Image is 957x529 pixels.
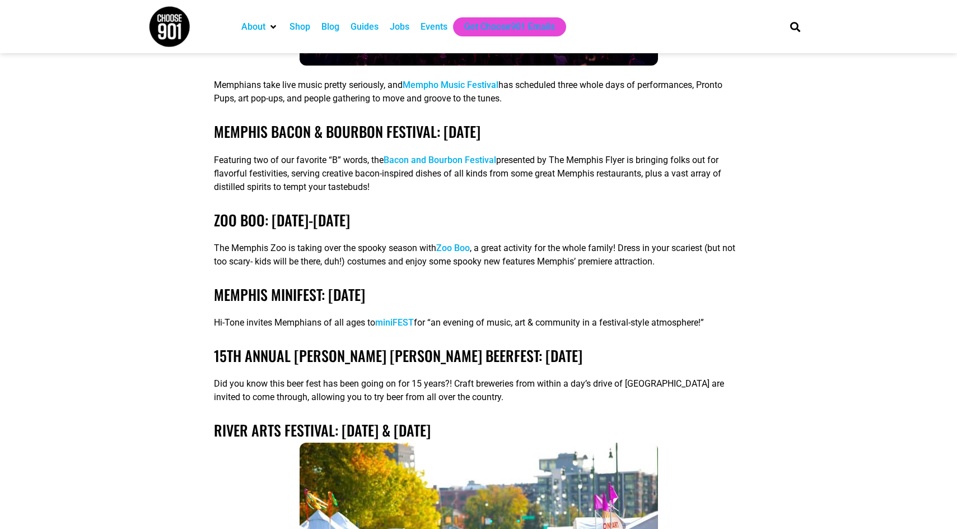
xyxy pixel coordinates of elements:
[390,20,409,34] a: Jobs
[214,377,743,404] p: Did you know this beer fest has been going on for 15 years?! Craft breweries from within a day’s ...
[436,243,470,253] a: Zoo Boo
[214,78,743,105] p: Memphians take live music pretty seriously, and has scheduled three whole days of performances, P...
[214,419,431,441] a: River arts Festival: [DATE] & [DATE]
[214,316,743,330] p: Hi-Tone invites Memphians of all ages to for “an evening of music, art & community in a festival-...
[384,155,496,165] a: Bacon and Bourbon Festival
[214,242,743,268] p: The Memphis Zoo is taking over the spooky season with , a great activity for the whole family! Dr...
[214,284,365,305] a: Memphis minifest: [DATE]
[214,345,582,366] a: 15th Annual [PERSON_NAME] [PERSON_NAME] Beerfest: [DATE]
[241,20,265,34] a: About
[403,80,498,90] a: Mempho Music Festival
[464,20,555,34] a: Get Choose901 Emails
[214,120,480,142] a: Memphis Bacon & Bourbon Festival: [DATE]
[214,209,350,231] a: zoo boo: [DATE]-[DATE]
[236,17,771,36] nav: Main nav
[786,17,804,36] div: Search
[321,20,339,34] a: Blog
[421,20,447,34] a: Events
[214,154,743,194] p: Featuring two of our favorite “B” words, the presented by The Memphis Flyer is bringing folks out...
[375,317,414,328] a: miniFEST
[236,17,284,36] div: About
[290,20,310,34] a: Shop
[351,20,379,34] a: Guides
